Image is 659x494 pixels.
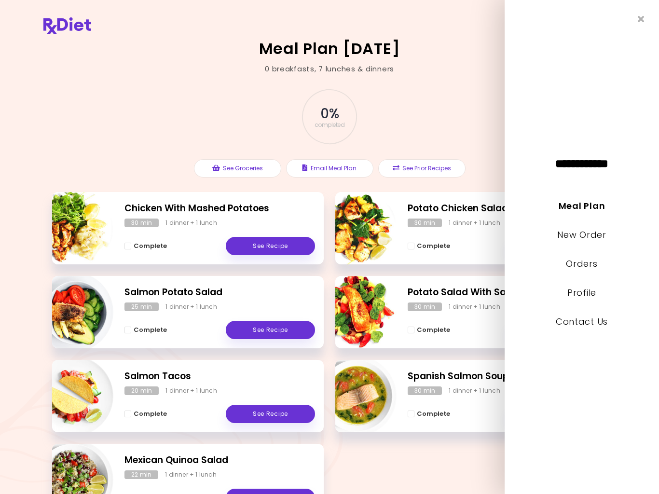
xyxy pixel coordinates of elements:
[408,286,598,300] h2: Potato Salad With Salmon
[417,242,450,250] span: Complete
[124,302,159,311] div: 25 min
[408,240,450,252] button: Complete - Potato Chicken Salad
[124,202,315,216] h2: Chicken With Mashed Potatoes
[124,240,167,252] button: Complete - Chicken With Mashed Potatoes
[134,326,167,334] span: Complete
[134,410,167,418] span: Complete
[408,324,450,336] button: Complete - Potato Salad With Salmon
[165,470,217,479] div: 1 dinner + 1 lunch
[124,470,158,479] div: 22 min
[33,272,113,352] img: Info - Salmon Potato Salad
[557,229,606,241] a: New Order
[226,405,315,423] a: See Recipe - Salmon Tacos
[124,386,159,395] div: 20 min
[449,386,500,395] div: 1 dinner + 1 lunch
[315,122,345,128] span: completed
[566,258,597,270] a: Orders
[316,188,397,268] img: Info - Potato Chicken Salad
[165,219,217,227] div: 1 dinner + 1 lunch
[226,237,315,255] a: See Recipe - Chicken With Mashed Potatoes
[265,64,394,75] div: 0 breakfasts , 7 lunches & dinners
[408,302,442,311] div: 30 min
[124,370,315,384] h2: Salmon Tacos
[320,106,338,122] span: 0 %
[316,272,397,352] img: Info - Potato Salad With Salmon
[194,159,281,178] button: See Groceries
[417,326,450,334] span: Complete
[124,408,167,420] button: Complete - Salmon Tacos
[124,324,167,336] button: Complete - Salmon Potato Salad
[43,17,91,34] img: RxDiet
[417,410,450,418] span: Complete
[165,386,217,395] div: 1 dinner + 1 lunch
[124,286,315,300] h2: Salmon Potato Salad
[559,200,605,212] a: Meal Plan
[286,159,373,178] button: Email Meal Plan
[638,14,645,24] i: Close
[134,242,167,250] span: Complete
[567,287,596,299] a: Profile
[124,219,159,227] div: 30 min
[408,386,442,395] div: 30 min
[408,202,598,216] h2: Potato Chicken Salad
[556,316,608,328] a: Contact Us
[449,219,500,227] div: 1 dinner + 1 lunch
[33,356,113,436] img: Info - Salmon Tacos
[226,321,315,339] a: See Recipe - Salmon Potato Salad
[124,453,315,467] h2: Mexican Quinoa Salad
[449,302,500,311] div: 1 dinner + 1 lunch
[378,159,466,178] button: See Prior Recipes
[259,41,400,56] h2: Meal Plan [DATE]
[408,219,442,227] div: 30 min
[33,188,113,268] img: Info - Chicken With Mashed Potatoes
[316,356,397,436] img: Info - Spanish Salmon Soup
[165,302,217,311] div: 1 dinner + 1 lunch
[408,370,598,384] h2: Spanish Salmon Soup
[408,408,450,420] button: Complete - Spanish Salmon Soup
